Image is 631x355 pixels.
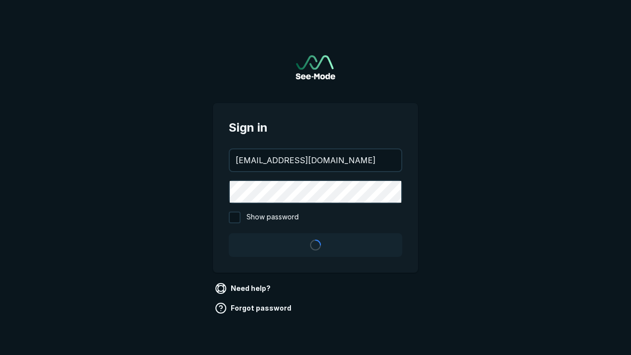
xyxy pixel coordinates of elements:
a: Forgot password [213,300,295,316]
span: Sign in [229,119,402,137]
a: Go to sign in [296,55,335,79]
img: See-Mode Logo [296,55,335,79]
input: your@email.com [230,149,401,171]
a: Need help? [213,281,275,296]
span: Show password [246,212,299,223]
